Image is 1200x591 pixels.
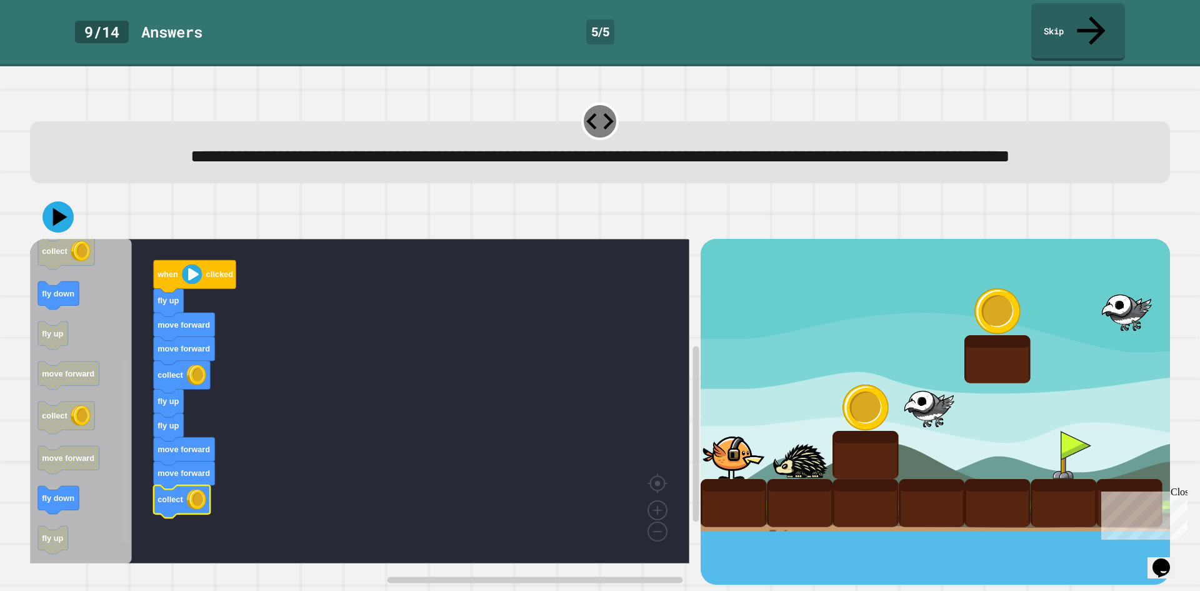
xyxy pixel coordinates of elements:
iframe: chat widget [1096,487,1187,540]
text: collect [42,246,67,256]
a: Skip [1031,3,1125,61]
text: fly up [157,397,179,407]
text: fly up [42,533,63,543]
div: Answer s [141,21,202,43]
div: Chat with us now!Close [5,5,86,79]
div: 5 / 5 [586,19,614,44]
text: fly down [42,493,74,503]
text: when [157,270,178,280]
text: fly up [157,421,179,430]
text: clicked [206,270,233,280]
div: 9 / 14 [75,21,129,43]
text: move forward [157,320,210,330]
text: move forward [42,453,94,463]
iframe: chat widget [1147,541,1187,578]
text: move forward [42,369,94,378]
text: collect [157,371,183,380]
div: Blockly Workspace [30,239,701,585]
text: collect [42,412,67,421]
text: move forward [157,469,210,478]
text: collect [157,495,183,505]
text: move forward [157,445,210,454]
text: fly up [42,329,63,338]
text: fly up [157,296,179,306]
text: fly down [42,289,74,298]
text: move forward [157,345,210,354]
